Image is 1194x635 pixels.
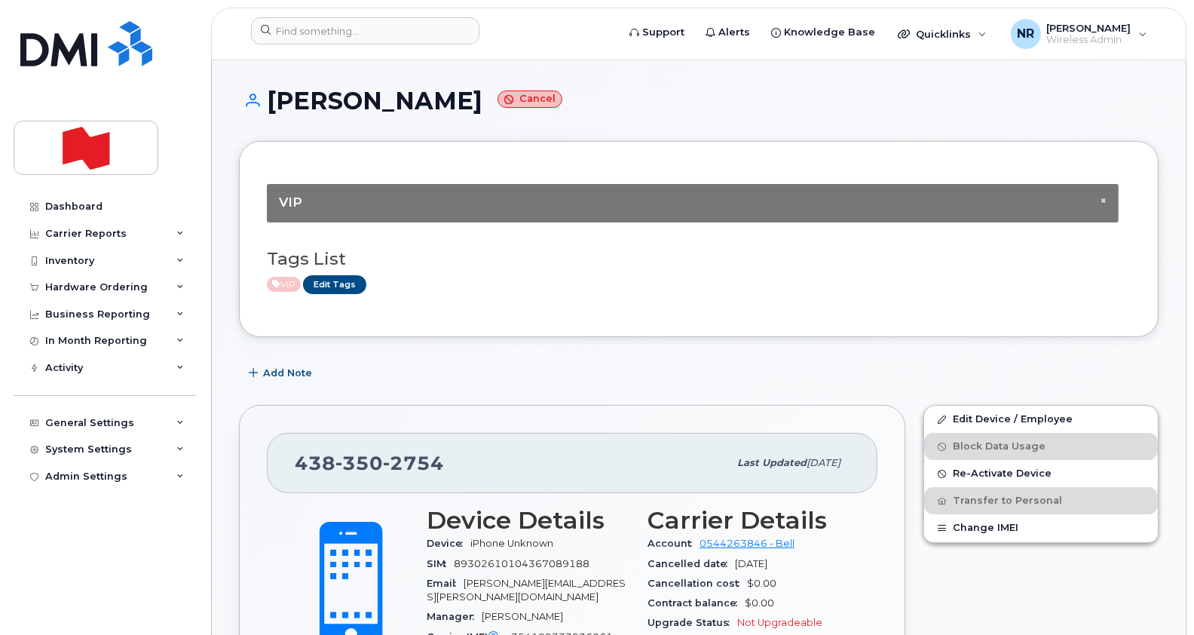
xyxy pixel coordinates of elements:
button: Re-Activate Device [924,460,1158,487]
h3: Tags List [267,250,1131,268]
span: Not Upgradeable [737,617,822,628]
span: [DATE] [807,457,840,468]
span: 438 [295,452,444,474]
span: $0.00 [745,597,774,609]
span: Add Note [263,366,312,380]
span: Email [427,578,464,589]
h3: Carrier Details [648,507,850,534]
span: Upgrade Status [648,617,737,628]
span: Re-Activate Device [953,468,1052,480]
small: Cancel [497,90,562,108]
span: Contract balance [648,597,745,609]
span: Manager [427,611,482,622]
span: Last updated [737,457,807,468]
span: Device [427,538,470,549]
span: [PERSON_NAME][EMAIL_ADDRESS][PERSON_NAME][DOMAIN_NAME] [427,578,626,603]
span: Active [267,277,301,292]
span: 350 [335,452,383,474]
span: [PERSON_NAME] [482,611,563,622]
span: Cancelled date [648,558,735,569]
a: 0544263846 - Bell [700,538,794,549]
button: Add Note [239,360,325,387]
span: Account [648,538,700,549]
span: × [1101,195,1107,206]
button: Transfer to Personal [924,487,1158,514]
a: Edit Tags [303,275,366,294]
span: 89302610104367089188 [454,558,589,569]
button: Close [1101,196,1107,206]
span: Cancellation cost [648,578,747,589]
span: $0.00 [747,578,776,589]
span: 2754 [383,452,444,474]
span: VIP [279,195,302,210]
button: Change IMEI [924,514,1158,541]
span: SIM [427,558,454,569]
a: Edit Device / Employee [924,406,1158,433]
span: [DATE] [735,558,767,569]
button: Block Data Usage [924,433,1158,460]
h3: Device Details [427,507,629,534]
h1: [PERSON_NAME] [239,87,1159,114]
span: iPhone Unknown [470,538,553,549]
